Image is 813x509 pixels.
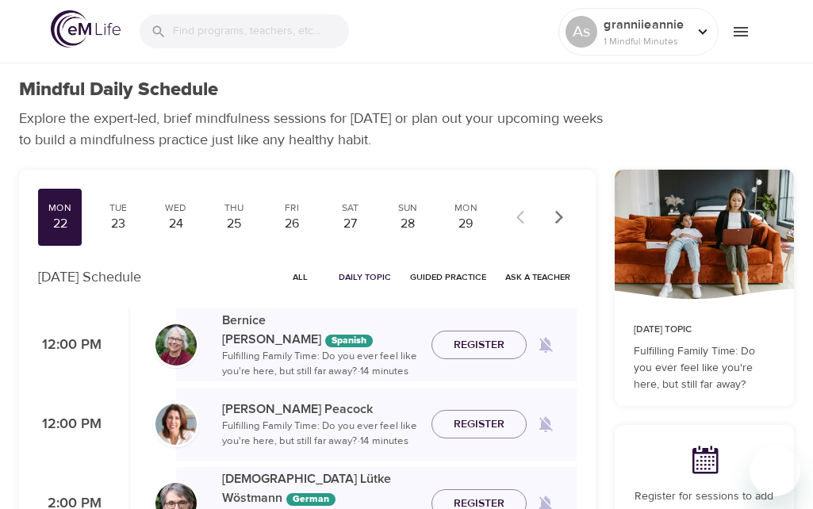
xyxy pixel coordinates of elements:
[393,201,424,215] div: Sun
[566,16,597,48] div: As
[38,266,141,288] p: [DATE] Schedule
[160,215,191,233] div: 24
[634,343,775,393] p: Fulfilling Family Time: Do you ever feel like you're here, but still far away?
[527,326,565,364] span: Remind me when a class goes live every Monday at 12:00 PM
[282,270,320,285] span: All
[393,215,424,233] div: 28
[339,270,391,285] span: Daily Topic
[454,335,504,355] span: Register
[431,331,527,360] button: Register
[286,493,336,506] div: The episodes in this programs will be in German
[102,201,133,215] div: Tue
[634,323,775,337] p: [DATE] Topic
[527,405,565,443] span: Remind me when a class goes live every Monday at 12:00 PM
[218,215,249,233] div: 25
[431,410,527,439] button: Register
[275,265,326,289] button: All
[404,265,493,289] button: Guided Practice
[505,270,570,285] span: Ask a Teacher
[719,10,762,53] button: menu
[335,201,366,215] div: Sat
[218,201,249,215] div: Thu
[277,201,308,215] div: Fri
[335,215,366,233] div: 27
[222,400,419,419] p: [PERSON_NAME] Peacock
[44,201,75,215] div: Mon
[499,265,577,289] button: Ask a Teacher
[604,15,688,34] p: granniieannie
[51,10,121,48] img: logo
[155,404,197,445] img: Susan_Peacock-min.jpg
[19,108,614,151] p: Explore the expert-led, brief mindfulness sessions for [DATE] or plan out your upcoming weeks to ...
[750,446,800,496] iframe: Button to launch messaging window
[222,349,419,380] p: Fulfilling Family Time: Do you ever feel like you're here, but still far away? · 14 minutes
[44,215,75,233] div: 22
[38,335,102,356] p: 12:00 PM
[451,201,481,215] div: Mon
[222,419,419,450] p: Fulfilling Family Time: Do you ever feel like you're here, but still far away? · 14 minutes
[222,469,419,507] p: [DEMOGRAPHIC_DATA] Lütke Wöstmann
[454,415,504,434] span: Register
[102,215,133,233] div: 23
[173,14,349,48] input: Find programs, teachers, etc...
[38,414,102,435] p: 12:00 PM
[222,311,419,349] p: Bernice [PERSON_NAME]
[410,270,486,285] span: Guided Practice
[160,201,191,215] div: Wed
[325,335,373,347] div: The episodes in this programs will be in Spanish
[604,34,688,48] p: 1 Mindful Minutes
[155,324,197,365] img: Bernice_Moore_min.jpg
[19,78,218,101] h1: Mindful Daily Schedule
[332,265,397,289] button: Daily Topic
[451,215,481,233] div: 29
[277,215,308,233] div: 26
